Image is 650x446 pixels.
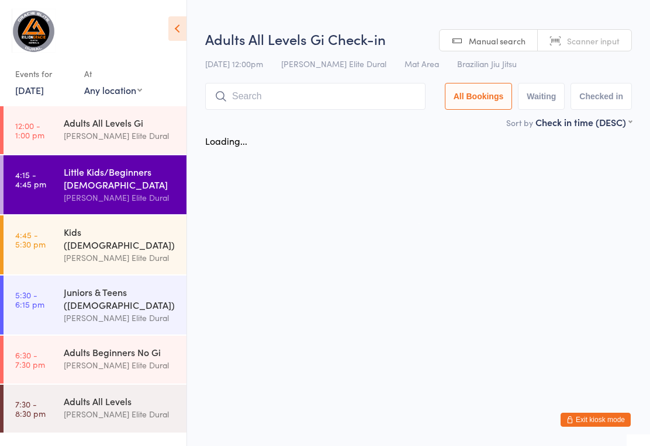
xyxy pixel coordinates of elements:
div: Adults Beginners No Gi [64,346,177,358]
time: 5:30 - 6:15 pm [15,290,44,309]
time: 7:30 - 8:30 pm [15,399,46,418]
div: [PERSON_NAME] Elite Dural [64,311,177,325]
a: [DATE] [15,83,44,96]
span: [DATE] 12:00pm [205,58,263,69]
span: Mat Area [404,58,439,69]
button: Checked in [571,83,632,110]
time: 4:45 - 5:30 pm [15,230,46,249]
a: 6:30 -7:30 pmAdults Beginners No Gi[PERSON_NAME] Elite Dural [4,336,186,384]
span: [PERSON_NAME] Elite Dural [281,58,386,69]
span: Brazilian Jiu Jitsu [457,58,517,69]
div: [PERSON_NAME] Elite Dural [64,191,177,204]
a: 5:30 -6:15 pmJuniors & Teens ([DEMOGRAPHIC_DATA])[PERSON_NAME] Elite Dural [4,276,186,334]
div: [PERSON_NAME] Elite Dural [64,407,177,421]
div: [PERSON_NAME] Elite Dural [64,358,177,372]
div: Adults All Levels [64,395,177,407]
h2: Adults All Levels Gi Check-in [205,29,632,48]
div: [PERSON_NAME] Elite Dural [64,251,177,264]
div: Check in time (DESC) [535,116,632,128]
a: 4:15 -4:45 pmLittle Kids/Beginners [DEMOGRAPHIC_DATA][PERSON_NAME] Elite Dural [4,155,186,214]
time: 6:30 - 7:30 pm [15,350,45,369]
div: At [84,64,142,83]
span: Manual search [469,35,525,47]
div: Events for [15,64,72,83]
input: Search [205,83,426,110]
div: Juniors & Teens ([DEMOGRAPHIC_DATA]) [64,285,177,311]
div: Kids ([DEMOGRAPHIC_DATA]) [64,225,177,251]
label: Sort by [506,117,533,128]
time: 4:15 - 4:45 pm [15,170,46,189]
button: Waiting [518,83,565,110]
img: Gracie Elite Jiu Jitsu Dural [12,9,56,53]
a: 12:00 -1:00 pmAdults All Levels Gi[PERSON_NAME] Elite Dural [4,106,186,154]
div: Any location [84,83,142,96]
a: 4:45 -5:30 pmKids ([DEMOGRAPHIC_DATA])[PERSON_NAME] Elite Dural [4,215,186,274]
div: Loading... [205,134,247,147]
button: Exit kiosk mode [561,413,631,427]
time: 12:00 - 1:00 pm [15,121,44,140]
div: Adults All Levels Gi [64,116,177,129]
div: [PERSON_NAME] Elite Dural [64,129,177,142]
span: Scanner input [567,35,620,47]
button: All Bookings [445,83,513,110]
div: Little Kids/Beginners [DEMOGRAPHIC_DATA] [64,165,177,191]
a: 7:30 -8:30 pmAdults All Levels[PERSON_NAME] Elite Dural [4,385,186,433]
